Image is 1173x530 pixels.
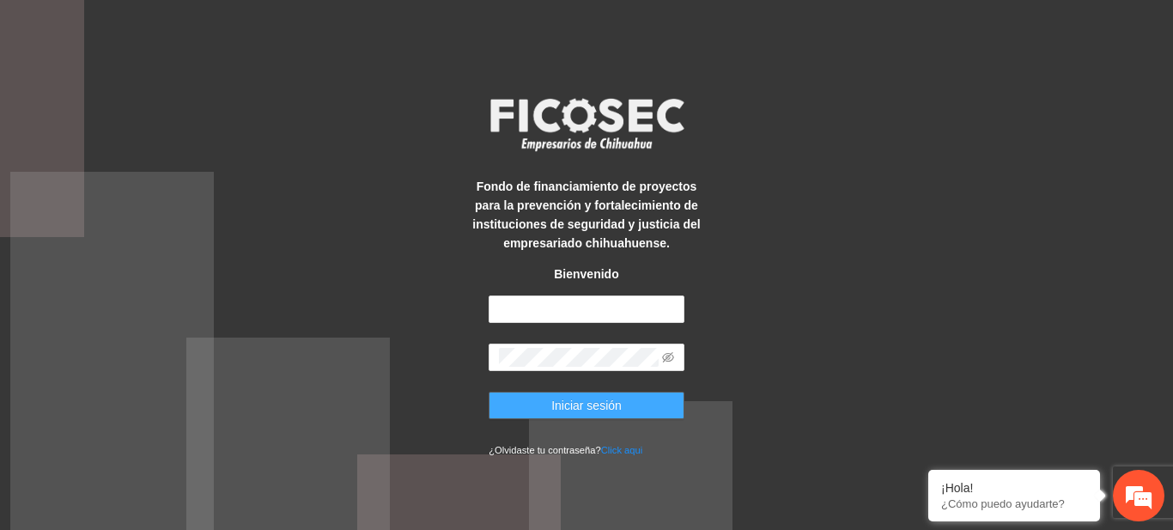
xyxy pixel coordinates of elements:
[472,180,700,250] strong: Fondo de financiamiento de proyectos para la prevención y fortalecimiento de instituciones de seg...
[489,445,642,455] small: ¿Olvidaste tu contraseña?
[489,392,684,419] button: Iniciar sesión
[479,93,694,156] img: logo
[554,267,618,281] strong: Bienvenido
[941,481,1087,495] div: ¡Hola!
[551,396,622,415] span: Iniciar sesión
[941,497,1087,510] p: ¿Cómo puedo ayudarte?
[662,351,674,363] span: eye-invisible
[601,445,643,455] a: Click aqui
